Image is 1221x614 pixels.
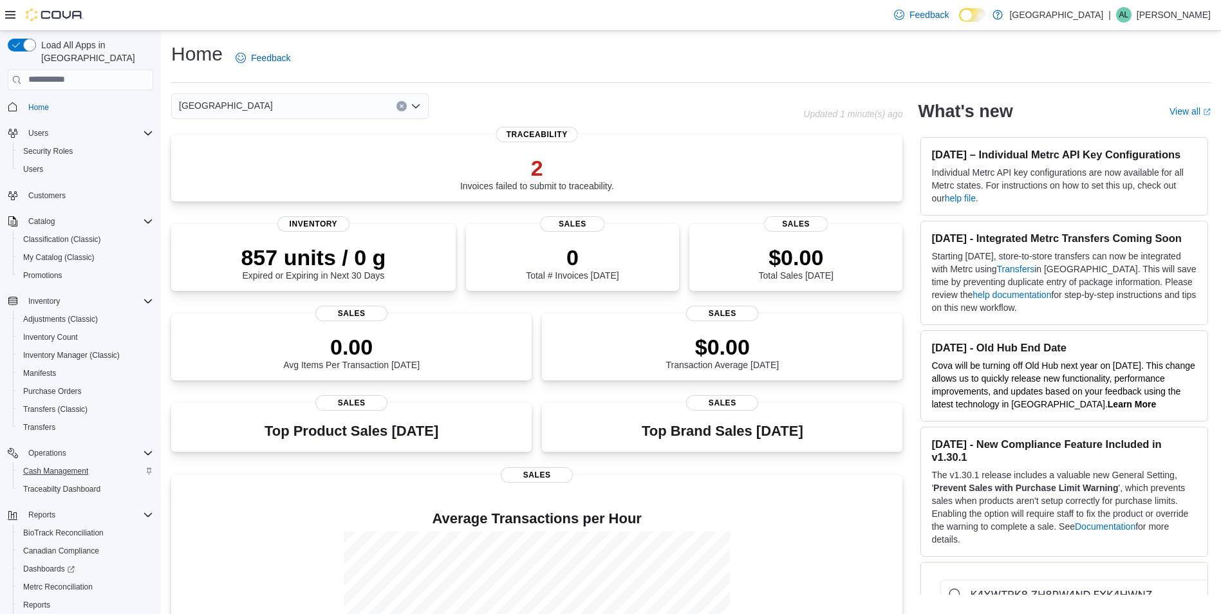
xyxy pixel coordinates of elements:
[265,423,438,439] h3: Top Product Sales [DATE]
[28,448,66,458] span: Operations
[13,346,158,364] button: Inventory Manager (Classic)
[1009,7,1103,23] p: [GEOGRAPHIC_DATA]
[460,155,614,191] div: Invoices failed to submit to traceability.
[13,248,158,266] button: My Catalog (Classic)
[945,193,976,203] a: help file
[23,270,62,281] span: Promotions
[241,245,386,281] div: Expired or Expiring in Next 30 Days
[526,245,619,281] div: Total # Invoices [DATE]
[1075,521,1135,532] a: Documentation
[997,264,1035,274] a: Transfers
[18,525,109,541] a: BioTrack Reconciliation
[28,216,55,227] span: Catalog
[18,250,153,265] span: My Catalog (Classic)
[3,506,158,524] button: Reports
[1108,7,1111,23] p: |
[931,341,1197,354] h3: [DATE] - Old Hub End Date
[23,546,99,556] span: Canadian Compliance
[931,438,1197,463] h3: [DATE] - New Compliance Feature Included in v1.30.1
[18,348,125,363] a: Inventory Manager (Classic)
[959,22,960,23] span: Dark Mode
[28,191,66,201] span: Customers
[889,2,954,28] a: Feedback
[3,186,158,205] button: Customers
[686,395,758,411] span: Sales
[23,507,153,523] span: Reports
[18,232,153,247] span: Classification (Classic)
[28,510,55,520] span: Reports
[36,39,153,64] span: Load All Apps in [GEOGRAPHIC_DATA]
[13,364,158,382] button: Manifests
[23,507,61,523] button: Reports
[18,312,153,327] span: Adjustments (Classic)
[1203,108,1211,116] svg: External link
[764,216,828,232] span: Sales
[18,543,153,559] span: Canadian Compliance
[18,561,153,577] span: Dashboards
[18,402,93,417] a: Transfers (Classic)
[18,525,153,541] span: BioTrack Reconciliation
[3,444,158,462] button: Operations
[18,162,48,177] a: Users
[315,306,387,321] span: Sales
[23,422,55,433] span: Transfers
[23,126,53,141] button: Users
[1119,7,1129,23] span: AL
[28,102,49,113] span: Home
[686,306,758,321] span: Sales
[918,101,1012,122] h2: What's new
[18,348,153,363] span: Inventory Manager (Classic)
[23,99,153,115] span: Home
[23,368,56,378] span: Manifests
[18,330,153,345] span: Inventory Count
[666,334,779,360] p: $0.00
[1108,399,1156,409] a: Learn More
[18,579,153,595] span: Metrc Reconciliation
[18,144,153,159] span: Security Roles
[23,293,65,309] button: Inventory
[13,578,158,596] button: Metrc Reconciliation
[23,187,153,203] span: Customers
[411,101,421,111] button: Open list of options
[13,142,158,160] button: Security Roles
[18,463,153,479] span: Cash Management
[18,366,153,381] span: Manifests
[230,45,295,71] a: Feedback
[18,463,93,479] a: Cash Management
[23,100,54,115] a: Home
[241,245,386,270] p: 857 units / 0 g
[23,314,98,324] span: Adjustments (Classic)
[23,146,73,156] span: Security Roles
[13,418,158,436] button: Transfers
[23,445,153,461] span: Operations
[18,384,153,399] span: Purchase Orders
[13,524,158,542] button: BioTrack Reconciliation
[23,234,101,245] span: Classification (Classic)
[3,98,158,116] button: Home
[13,560,158,578] a: Dashboards
[18,144,78,159] a: Security Roles
[171,41,223,67] h1: Home
[18,597,153,613] span: Reports
[501,467,573,483] span: Sales
[23,564,75,574] span: Dashboards
[18,330,83,345] a: Inventory Count
[23,582,93,592] span: Metrc Reconciliation
[13,310,158,328] button: Adjustments (Classic)
[460,155,614,181] p: 2
[909,8,949,21] span: Feedback
[1116,7,1132,23] div: Ashley Lehman-Preine
[23,445,71,461] button: Operations
[1137,7,1211,23] p: [PERSON_NAME]
[13,160,158,178] button: Users
[666,334,779,370] div: Transaction Average [DATE]
[496,127,578,142] span: Traceability
[18,268,153,283] span: Promotions
[931,166,1197,205] p: Individual Metrc API key configurations are now available for all Metrc states. For instructions ...
[933,483,1118,493] strong: Prevent Sales with Purchase Limit Warning
[18,597,55,613] a: Reports
[23,293,153,309] span: Inventory
[931,469,1197,546] p: The v1.30.1 release includes a valuable new General Setting, ' ', which prevents sales when produ...
[18,543,104,559] a: Canadian Compliance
